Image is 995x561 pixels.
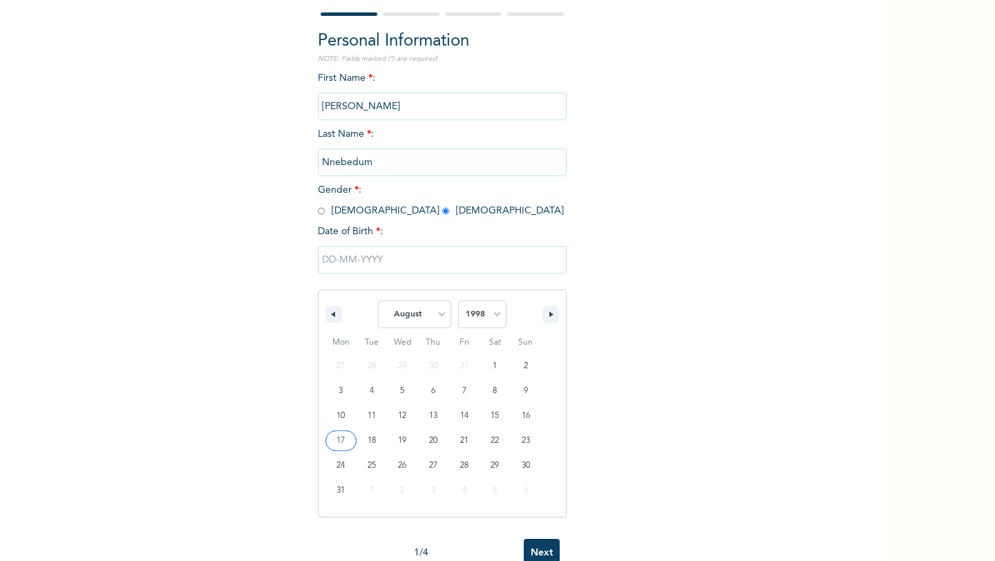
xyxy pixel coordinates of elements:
[325,332,357,354] span: Mon
[387,403,418,428] button: 12
[418,379,449,403] button: 6
[429,428,437,453] span: 20
[429,453,437,478] span: 27
[493,354,497,379] span: 1
[480,379,511,403] button: 8
[480,354,511,379] button: 1
[339,379,343,403] span: 3
[357,428,388,453] button: 18
[491,453,499,478] span: 29
[398,403,406,428] span: 12
[398,453,406,478] span: 26
[522,403,530,428] span: 16
[510,354,541,379] button: 2
[493,379,497,403] span: 8
[387,453,418,478] button: 26
[510,379,541,403] button: 9
[480,428,511,453] button: 22
[337,453,345,478] span: 24
[480,403,511,428] button: 15
[387,379,418,403] button: 5
[510,453,541,478] button: 30
[325,478,357,503] button: 31
[337,478,345,503] span: 31
[325,453,357,478] button: 24
[357,403,388,428] button: 11
[387,332,418,354] span: Wed
[480,453,511,478] button: 29
[368,428,376,453] span: 18
[318,149,567,176] input: Enter your last name
[460,403,468,428] span: 14
[460,428,468,453] span: 21
[318,185,564,216] span: Gender : [DEMOGRAPHIC_DATA] [DEMOGRAPHIC_DATA]
[491,428,499,453] span: 22
[524,354,528,379] span: 2
[448,428,480,453] button: 21
[418,428,449,453] button: 20
[510,403,541,428] button: 16
[357,332,388,354] span: Tue
[448,453,480,478] button: 28
[510,332,541,354] span: Sun
[522,428,530,453] span: 23
[387,428,418,453] button: 19
[510,428,541,453] button: 23
[368,453,376,478] span: 25
[400,379,404,403] span: 5
[448,379,480,403] button: 7
[357,453,388,478] button: 25
[431,379,435,403] span: 6
[524,379,528,403] span: 9
[318,73,567,111] span: First Name :
[448,403,480,428] button: 14
[460,453,468,478] span: 28
[318,129,567,167] span: Last Name :
[462,379,466,403] span: 7
[418,403,449,428] button: 13
[418,453,449,478] button: 27
[398,428,406,453] span: 19
[429,403,437,428] span: 13
[368,403,376,428] span: 11
[318,29,567,54] h2: Personal Information
[522,453,530,478] span: 30
[325,403,357,428] button: 10
[318,54,567,64] p: NOTE: Fields marked (*) are required
[357,379,388,403] button: 4
[480,332,511,354] span: Sat
[318,93,567,120] input: Enter your first name
[448,332,480,354] span: Fri
[318,225,383,239] span: Date of Birth :
[337,428,345,453] span: 17
[491,403,499,428] span: 15
[370,379,374,403] span: 4
[318,546,524,560] div: 1 / 4
[325,428,357,453] button: 17
[337,403,345,428] span: 10
[325,379,357,403] button: 3
[318,246,567,274] input: DD-MM-YYYY
[418,332,449,354] span: Thu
